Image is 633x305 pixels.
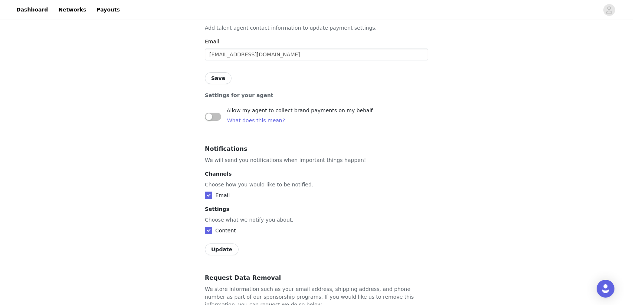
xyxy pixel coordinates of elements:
p: Choose how you would like to be notified. [205,181,428,189]
label: Email [205,39,219,44]
a: Payouts [92,1,124,18]
p: Settings [205,205,428,213]
p: Choose what we notify you about. [205,216,428,224]
p: Settings for your agent [205,92,428,99]
button: What does this mean? [221,115,291,126]
button: Save [205,72,232,84]
h3: Notifications [205,145,428,153]
a: Dashboard [12,1,52,18]
button: Update [205,243,239,255]
a: Networks [54,1,91,18]
p: Add talent agent contact information to update payment settings. [205,24,428,32]
div: avatar [606,4,613,16]
span: Allow my agent to collect brand payments on my behalf [227,107,373,115]
span: Content [215,228,236,233]
span: Email [215,192,230,198]
h3: Request Data Removal [205,273,428,282]
div: Open Intercom Messenger [597,280,614,298]
p: We will send you notifications when important things happen! [205,156,428,164]
p: Channels [205,170,428,178]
